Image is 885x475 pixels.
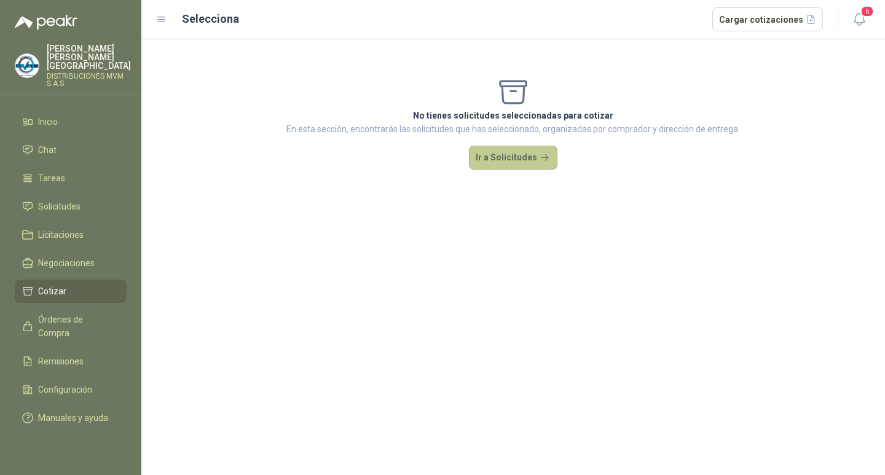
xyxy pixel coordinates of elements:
[38,200,81,213] span: Solicitudes
[38,143,57,157] span: Chat
[15,110,127,133] a: Inicio
[286,122,740,136] p: En esta sección, encontrarás las solicitudes que has seleccionado, organizadas por comprador y di...
[47,73,131,87] p: DISTRIBUCIONES MVM S.A.S.
[15,406,127,430] a: Manuales y ayuda
[15,280,127,303] a: Cotizar
[15,15,77,29] img: Logo peakr
[286,109,740,122] p: No tienes solicitudes seleccionadas para cotizar
[15,308,127,345] a: Órdenes de Compra
[15,223,127,246] a: Licitaciones
[15,195,127,218] a: Solicitudes
[860,6,874,17] span: 6
[15,350,127,373] a: Remisiones
[15,167,127,190] a: Tareas
[47,44,131,70] p: [PERSON_NAME] [PERSON_NAME] [GEOGRAPHIC_DATA]
[38,171,65,185] span: Tareas
[38,256,95,270] span: Negociaciones
[38,285,66,298] span: Cotizar
[38,355,84,368] span: Remisiones
[469,146,557,170] button: Ir a Solicitudes
[15,378,127,401] a: Configuración
[38,411,108,425] span: Manuales y ayuda
[38,115,58,128] span: Inicio
[38,383,92,396] span: Configuración
[15,138,127,162] a: Chat
[38,313,115,340] span: Órdenes de Compra
[848,9,870,31] button: 6
[712,7,824,32] button: Cargar cotizaciones
[15,251,127,275] a: Negociaciones
[38,228,84,241] span: Licitaciones
[182,10,239,28] h2: Selecciona
[15,54,39,77] img: Company Logo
